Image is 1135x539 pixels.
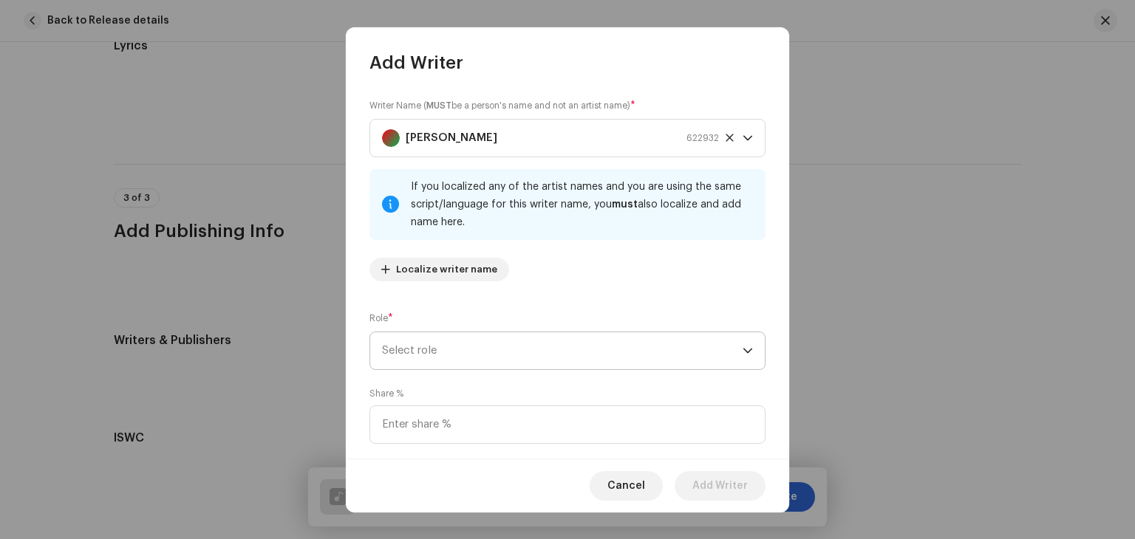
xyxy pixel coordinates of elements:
[743,120,753,157] div: dropdown trigger
[426,101,451,110] strong: MUST
[369,311,388,326] small: Role
[369,258,509,281] button: Localize writer name
[369,388,403,399] label: Share %
[369,51,463,75] span: Add Writer
[743,332,753,369] div: dropdown trigger
[692,471,748,501] span: Add Writer
[406,120,497,157] strong: [PERSON_NAME]
[607,471,645,501] span: Cancel
[686,120,719,157] span: 622932
[382,332,743,369] span: Select role
[612,199,638,210] strong: must
[396,255,497,284] span: Localize writer name
[675,471,766,501] button: Add Writer
[411,178,754,231] div: If you localized any of the artist names and you are using the same script/language for this writ...
[369,98,630,113] small: Writer Name ( be a person's name and not an artist name)
[382,120,743,157] span: Ajhay Pasma
[590,471,663,501] button: Cancel
[369,405,766,444] input: Enter share %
